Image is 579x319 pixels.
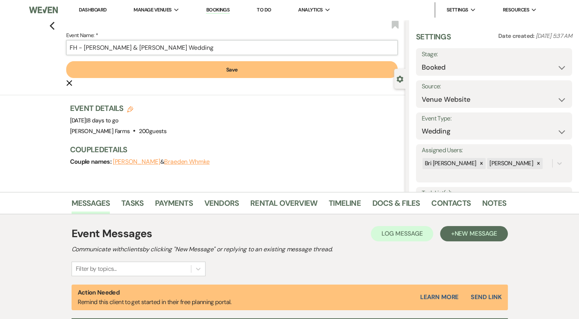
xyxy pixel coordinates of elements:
[113,159,160,165] button: [PERSON_NAME]
[29,2,58,18] img: Weven Logo
[422,145,566,156] label: Assigned Users:
[471,294,501,300] button: Send Link
[422,113,566,124] label: Event Type:
[382,229,422,238] span: Log Message
[78,288,232,307] p: Remind this client to get started in their free planning portal.
[487,158,534,169] div: [PERSON_NAME]
[422,49,566,60] label: Stage:
[329,197,361,214] a: Timeline
[422,81,566,92] label: Source:
[257,7,271,13] a: To Do
[79,7,106,13] a: Dashboard
[72,245,508,254] h2: Communicate with clients by clicking "New Message" or replying to an existing message thread.
[420,293,458,302] a: Learn More
[70,127,130,135] span: [PERSON_NAME] Farms
[206,7,230,14] a: Bookings
[70,117,119,124] span: [DATE]
[70,158,113,166] span: Couple names:
[134,6,171,14] span: Manage Venues
[416,31,451,48] h3: Settings
[78,288,120,296] strong: Action Needed
[139,127,166,135] span: 200 guests
[250,197,317,214] a: Rental Overview
[66,31,398,40] label: Event Name: *
[70,103,166,114] h3: Event Details
[72,197,110,214] a: Messages
[76,264,117,273] div: Filter by topics...
[482,197,506,214] a: Notes
[66,61,398,78] button: Save
[113,158,210,166] span: &
[422,158,477,169] div: Bri [PERSON_NAME]
[372,197,420,214] a: Docs & Files
[72,226,152,242] h1: Event Messages
[87,117,118,124] span: 8 days to go
[536,32,572,40] span: [DATE] 5:37 AM
[371,226,433,241] button: Log Message
[431,197,471,214] a: Contacts
[155,197,193,214] a: Payments
[204,197,239,214] a: Vendors
[86,117,119,124] span: |
[70,144,398,155] h3: Couple Details
[502,6,529,14] span: Resources
[121,197,144,214] a: Tasks
[440,226,507,241] button: +New Message
[422,188,566,199] label: Task List(s):
[396,75,403,82] button: Close lead details
[498,32,536,40] span: Date created:
[454,229,497,238] span: New Message
[164,159,210,165] button: Braeden Whmke
[298,6,323,14] span: Analytics
[447,6,468,14] span: Settings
